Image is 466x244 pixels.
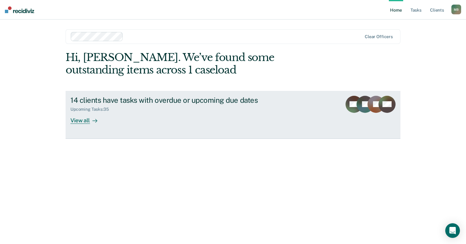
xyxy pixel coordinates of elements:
a: 14 clients have tasks with overdue or upcoming due datesUpcoming Tasks:35View all [66,91,400,139]
div: View all [70,112,105,124]
div: Hi, [PERSON_NAME]. We’ve found some outstanding items across 1 caseload [66,51,333,76]
div: Upcoming Tasks : 35 [70,107,114,112]
img: Recidiviz [5,6,34,13]
div: Open Intercom Messenger [445,223,460,238]
div: M B [451,5,461,14]
button: MB [451,5,461,14]
div: 14 clients have tasks with overdue or upcoming due dates [70,96,285,105]
div: Clear officers [365,34,393,39]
